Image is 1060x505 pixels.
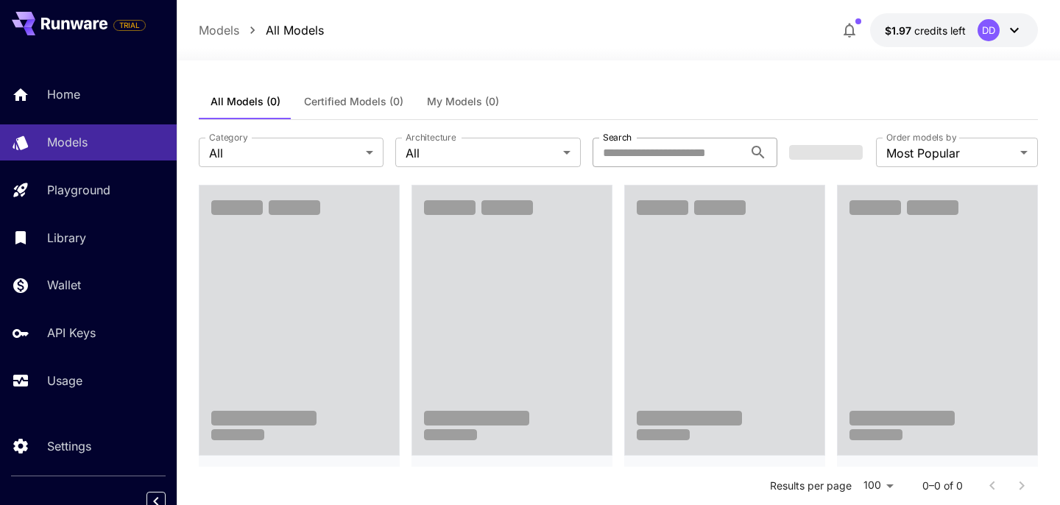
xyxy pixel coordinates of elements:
span: My Models (0) [427,95,499,108]
label: Order models by [886,131,956,144]
span: All [406,144,556,162]
span: $1.97 [885,24,914,37]
p: Library [47,229,86,247]
p: Results per page [770,478,852,493]
p: Home [47,85,80,103]
label: Search [603,131,632,144]
span: TRIAL [114,20,145,31]
span: Certified Models (0) [304,95,403,108]
span: All Models (0) [211,95,280,108]
span: credits left [914,24,966,37]
span: Add your payment card to enable full platform functionality. [113,16,146,34]
a: All Models [266,21,324,39]
p: API Keys [47,324,96,342]
p: Playground [47,181,110,199]
button: $1.97DD [870,13,1038,47]
p: Models [47,133,88,151]
div: $1.97 [885,23,966,38]
label: Architecture [406,131,456,144]
a: Models [199,21,239,39]
p: Usage [47,372,82,389]
label: Category [209,131,248,144]
p: Wallet [47,276,81,294]
nav: breadcrumb [199,21,324,39]
span: All [209,144,360,162]
p: Settings [47,437,91,455]
span: Most Popular [886,144,1014,162]
div: 100 [858,475,899,496]
div: DD [978,19,1000,41]
p: 0–0 of 0 [922,478,963,493]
